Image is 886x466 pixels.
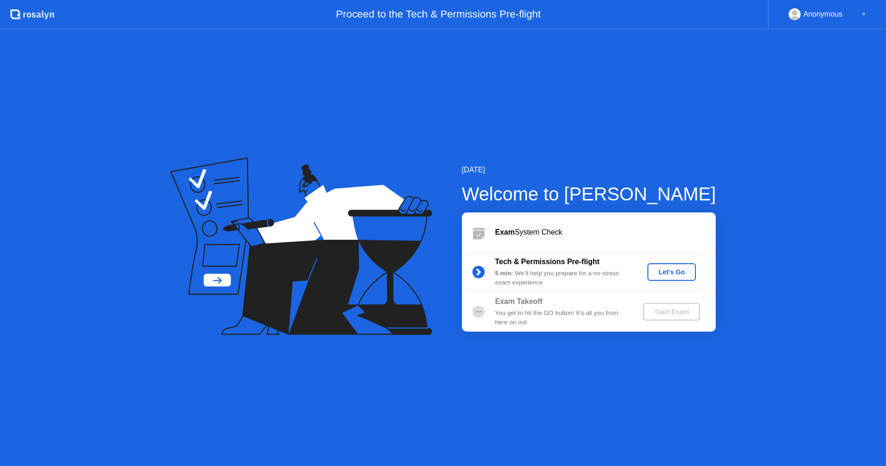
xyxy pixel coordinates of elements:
div: ▼ [862,8,866,20]
div: You get to hit the GO button! It’s all you from here on out [495,309,628,327]
button: Let's Go [647,263,696,281]
button: Start Exam [643,303,700,321]
div: : We’ll help you prepare for a no-stress exam experience [495,269,628,288]
b: Exam Takeoff [495,297,543,305]
div: Anonymous [803,8,843,20]
div: Let's Go [651,268,692,276]
div: System Check [495,227,716,238]
b: Exam [495,228,515,236]
div: Welcome to [PERSON_NAME] [462,180,716,208]
b: Tech & Permissions Pre-flight [495,258,599,266]
div: Start Exam [647,308,696,315]
b: 5 min [495,270,512,277]
div: [DATE] [462,164,716,176]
